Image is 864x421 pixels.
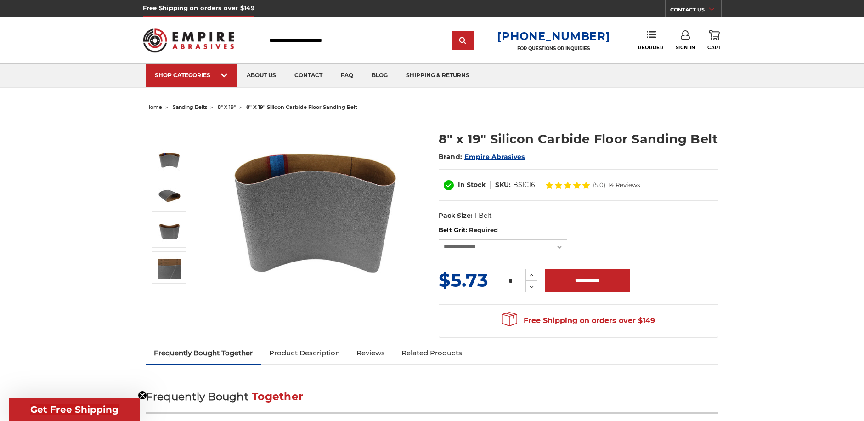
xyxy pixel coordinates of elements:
[464,153,525,161] a: Empire Abrasives
[495,180,511,190] dt: SKU:
[173,104,207,110] a: sanding belts
[458,181,486,189] span: In Stock
[158,220,181,243] img: Silicon Carbide 7-7-8" x 29-1-2 " sanding belt designed for hardwood and concrete floor sanding, ...
[332,64,362,87] a: faq
[676,45,695,51] span: Sign In
[9,398,140,421] div: Get Free ShippingClose teaser
[237,64,285,87] a: about us
[707,45,721,51] span: Cart
[439,130,718,148] h1: 8" x 19" Silicon Carbide Floor Sanding Belt
[474,211,492,221] dd: 1 Belt
[225,120,408,304] img: 7-7-8" x 29-1-2 " Silicon Carbide belt for aggressive sanding on concrete and hardwood floors as ...
[158,256,181,279] img: Silicon Carbide 7-7-8-inch by 29-1-2 -inch belt for floor sanding, compatible with Clarke EZ-7-7-...
[30,404,119,415] span: Get Free Shipping
[146,343,261,363] a: Frequently Bought Together
[638,45,663,51] span: Reorder
[638,30,663,50] a: Reorder
[397,64,479,87] a: shipping & returns
[497,29,610,43] a: [PHONE_NUMBER]
[158,148,181,171] img: 7-7-8" x 29-1-2 " Silicon Carbide belt for aggressive sanding on concrete and hardwood floors as ...
[439,226,718,235] label: Belt Grit:
[143,23,235,58] img: Empire Abrasives
[138,391,147,400] button: Close teaser
[393,343,470,363] a: Related Products
[155,72,228,79] div: SHOP CATEGORIES
[593,182,605,188] span: (5.0)
[502,312,655,330] span: Free Shipping on orders over $149
[246,104,357,110] span: 8" x 19" silicon carbide floor sanding belt
[497,46,610,51] p: FOR QUESTIONS OR INQUIRIES
[285,64,332,87] a: contact
[362,64,397,87] a: blog
[469,226,498,233] small: Required
[608,182,640,188] span: 14 Reviews
[146,390,248,403] span: Frequently Bought
[439,269,488,291] span: $5.73
[218,104,236,110] a: 8" x 19"
[439,153,463,161] span: Brand:
[261,343,348,363] a: Product Description
[513,180,535,190] dd: BSIC16
[439,211,473,221] dt: Pack Size:
[348,343,393,363] a: Reviews
[252,390,303,403] span: Together
[707,30,721,51] a: Cart
[146,104,162,110] a: home
[158,184,181,207] img: 7-7-8" x 29-1-2 " Silicon Carbide belt for floor sanding, compatible with Clarke EZ-7-7-8 sanders...
[670,5,721,17] a: CONTACT US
